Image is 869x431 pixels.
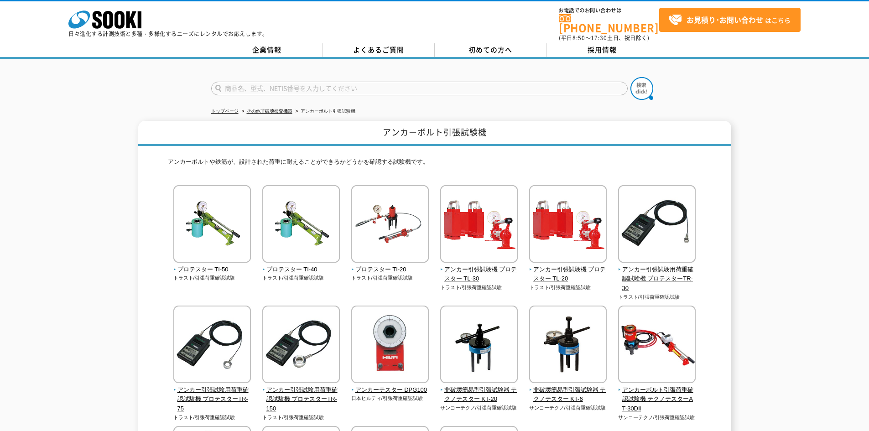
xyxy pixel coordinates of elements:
span: アンカー引張試験用荷重確認試験機 プロテスターTR-30 [618,265,696,293]
a: プロテスター TI-50 [173,256,251,275]
img: アンカー引張試験用荷重確認試験機 プロテスターTR-30 [618,185,696,265]
span: はこちら [668,13,791,27]
p: サンコーテクノ/引張荷重確認試験 [618,414,696,421]
span: アンカー引張試験機 プロテスター TL-20 [529,265,607,284]
img: プロテスター TI-50 [173,185,251,265]
a: プロテスター TI-20 [351,256,429,275]
a: 非破壊簡易型引張試験器 テクノテスター KT-6 [529,377,607,404]
span: 非破壊簡易型引張試験器 テクノテスター KT-20 [440,385,518,405]
p: トラスト/引張荷重確認試験 [262,414,340,421]
span: 17:30 [591,34,607,42]
p: トラスト/引張荷重確認試験 [173,274,251,282]
h1: アンカーボルト引張試験機 [138,121,731,146]
p: 日本ヒルティ/引張荷重確認試験 [351,395,429,402]
img: 非破壊簡易型引張試験器 テクノテスター KT-6 [529,306,607,385]
span: プロテスター TI-20 [351,265,429,275]
a: 初めての方へ [435,43,546,57]
span: アンカー引張試験用荷重確認試験機 プロテスターTR-150 [262,385,340,414]
img: アンカー引張試験用荷重確認試験機 プロテスターTR-75 [173,306,251,385]
span: 初めての方へ [468,45,512,55]
img: btn_search.png [630,77,653,100]
img: アンカーボルト引張荷重確認試験機 テクノテスターAT-30DⅡ [618,306,696,385]
a: アンカーテスター DPG100 [351,377,429,395]
input: 商品名、型式、NETIS番号を入力してください [211,82,628,95]
p: トラスト/引張荷重確認試験 [440,284,518,291]
span: プロテスター TI-50 [173,265,251,275]
span: アンカー引張試験機 プロテスター TL-30 [440,265,518,284]
span: アンカーテスター DPG100 [351,385,429,395]
a: [PHONE_NUMBER] [559,14,659,33]
a: その他非破壊検査機器 [247,109,292,114]
a: プロテスター TI-40 [262,256,340,275]
img: アンカー引張試験機 プロテスター TL-20 [529,185,607,265]
a: アンカーボルト引張荷重確認試験機 テクノテスターAT-30DⅡ [618,377,696,414]
p: トラスト/引張荷重確認試験 [262,274,340,282]
span: 非破壊簡易型引張試験器 テクノテスター KT-6 [529,385,607,405]
a: アンカー引張試験機 プロテスター TL-20 [529,256,607,284]
p: サンコーテクノ/引張荷重確認試験 [440,404,518,412]
a: アンカー引張試験用荷重確認試験機 プロテスターTR-150 [262,377,340,414]
p: トラスト/引張荷重確認試験 [618,293,696,301]
img: 非破壊簡易型引張試験器 テクノテスター KT-20 [440,306,518,385]
a: よくあるご質問 [323,43,435,57]
span: アンカー引張試験用荷重確認試験機 プロテスターTR-75 [173,385,251,414]
a: 企業情報 [211,43,323,57]
span: (平日 ～ 土日、祝日除く) [559,34,649,42]
p: 日々進化する計測技術と多種・多様化するニーズにレンタルでお応えします。 [68,31,268,36]
a: トップページ [211,109,239,114]
span: お電話でのお問い合わせは [559,8,659,13]
a: アンカー引張試験用荷重確認試験機 プロテスターTR-75 [173,377,251,414]
img: アンカー引張試験用荷重確認試験機 プロテスターTR-150 [262,306,340,385]
span: アンカーボルト引張荷重確認試験機 テクノテスターAT-30DⅡ [618,385,696,414]
a: お見積り･お問い合わせはこちら [659,8,801,32]
p: トラスト/引張荷重確認試験 [351,274,429,282]
p: アンカーボルトや鉄筋が、設計された荷重に耐えることができるかどうかを確認する試験機です。 [168,157,702,171]
li: アンカーボルト引張試験機 [294,107,355,116]
p: トラスト/引張荷重確認試験 [173,414,251,421]
a: 非破壊簡易型引張試験器 テクノテスター KT-20 [440,377,518,404]
p: サンコーテクノ/引張荷重確認試験 [529,404,607,412]
img: アンカーテスター DPG100 [351,306,429,385]
span: プロテスター TI-40 [262,265,340,275]
img: アンカー引張試験機 プロテスター TL-30 [440,185,518,265]
p: トラスト/引張荷重確認試験 [529,284,607,291]
strong: お見積り･お問い合わせ [687,14,763,25]
span: 8:50 [572,34,585,42]
a: 採用情報 [546,43,658,57]
img: プロテスター TI-40 [262,185,340,265]
img: プロテスター TI-20 [351,185,429,265]
a: アンカー引張試験機 プロテスター TL-30 [440,256,518,284]
a: アンカー引張試験用荷重確認試験機 プロテスターTR-30 [618,256,696,293]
